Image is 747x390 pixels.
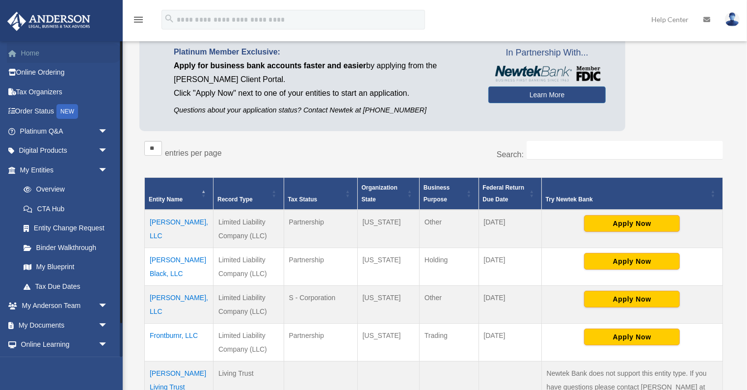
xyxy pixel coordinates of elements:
span: Record Type [217,196,253,203]
td: [DATE] [479,248,541,285]
a: Tax Organizers [7,82,123,102]
span: In Partnership With... [488,45,606,61]
td: [DATE] [479,285,541,323]
a: CTA Hub [14,199,118,219]
span: arrow_drop_down [98,315,118,335]
td: Limited Liability Company (LLC) [213,285,284,323]
button: Apply Now [584,291,680,307]
div: NEW [56,104,78,119]
span: arrow_drop_down [98,141,118,161]
td: Other [419,285,479,323]
span: arrow_drop_down [98,160,118,180]
td: [US_STATE] [357,323,419,361]
a: Platinum Q&Aarrow_drop_down [7,121,123,141]
a: Entity Change Request [14,219,118,238]
a: Digital Productsarrow_drop_down [7,141,123,161]
th: Business Purpose: Activate to sort [419,177,479,210]
a: My Documentsarrow_drop_down [7,315,123,335]
a: Overview [14,180,113,199]
label: Search: [497,150,524,159]
p: Platinum Member Exclusive: [174,45,474,59]
td: [US_STATE] [357,210,419,248]
a: Online Learningarrow_drop_down [7,335,123,355]
a: Tax Due Dates [14,277,118,296]
td: [US_STATE] [357,285,419,323]
i: search [164,13,175,24]
th: Entity Name: Activate to invert sorting [145,177,213,210]
img: User Pic [725,12,740,27]
a: menu [133,17,144,26]
span: arrow_drop_down [98,121,118,141]
label: entries per page [165,149,222,157]
a: My Entitiesarrow_drop_down [7,160,118,180]
span: Tax Status [288,196,318,203]
th: Tax Status: Activate to sort [284,177,357,210]
i: menu [133,14,144,26]
span: arrow_drop_down [98,335,118,355]
td: Partnership [284,248,357,285]
span: arrow_drop_down [98,296,118,316]
span: Entity Name [149,196,183,203]
a: Binder Walkthrough [14,238,118,257]
p: Click "Apply Now" next to one of your entities to start an application. [174,86,474,100]
span: Apply for business bank accounts faster and easier [174,61,366,70]
div: Try Newtek Bank [546,194,708,205]
td: [DATE] [479,323,541,361]
td: Limited Liability Company (LLC) [213,210,284,248]
a: Billingarrow_drop_down [7,354,123,374]
span: arrow_drop_down [98,354,118,374]
p: Questions about your application status? Contact Newtek at [PHONE_NUMBER] [174,104,474,116]
th: Record Type: Activate to sort [213,177,284,210]
td: Holding [419,248,479,285]
span: Federal Return Due Date [483,184,525,203]
td: Trading [419,323,479,361]
button: Apply Now [584,329,680,345]
button: Apply Now [584,215,680,232]
td: Limited Liability Company (LLC) [213,248,284,285]
td: Limited Liability Company (LLC) [213,323,284,361]
th: Try Newtek Bank : Activate to sort [541,177,722,210]
td: [US_STATE] [357,248,419,285]
p: by applying from the [PERSON_NAME] Client Portal. [174,59,474,86]
a: Home [7,43,123,63]
button: Apply Now [584,253,680,270]
a: My Anderson Teamarrow_drop_down [7,296,123,316]
td: S - Corporation [284,285,357,323]
img: NewtekBankLogoSM.png [493,66,601,82]
a: My Blueprint [14,257,118,277]
img: Anderson Advisors Platinum Portal [4,12,93,31]
td: Frontburnr, LLC [145,323,213,361]
th: Federal Return Due Date: Activate to sort [479,177,541,210]
td: Partnership [284,210,357,248]
span: Organization State [362,184,398,203]
span: Business Purpose [424,184,450,203]
a: Order StatusNEW [7,102,123,122]
td: Partnership [284,323,357,361]
th: Organization State: Activate to sort [357,177,419,210]
td: [PERSON_NAME], LLC [145,210,213,248]
td: Other [419,210,479,248]
td: [DATE] [479,210,541,248]
a: Learn More [488,86,606,103]
a: Online Ordering [7,63,123,83]
td: [PERSON_NAME] Black, LLC [145,248,213,285]
td: [PERSON_NAME], LLC [145,285,213,323]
